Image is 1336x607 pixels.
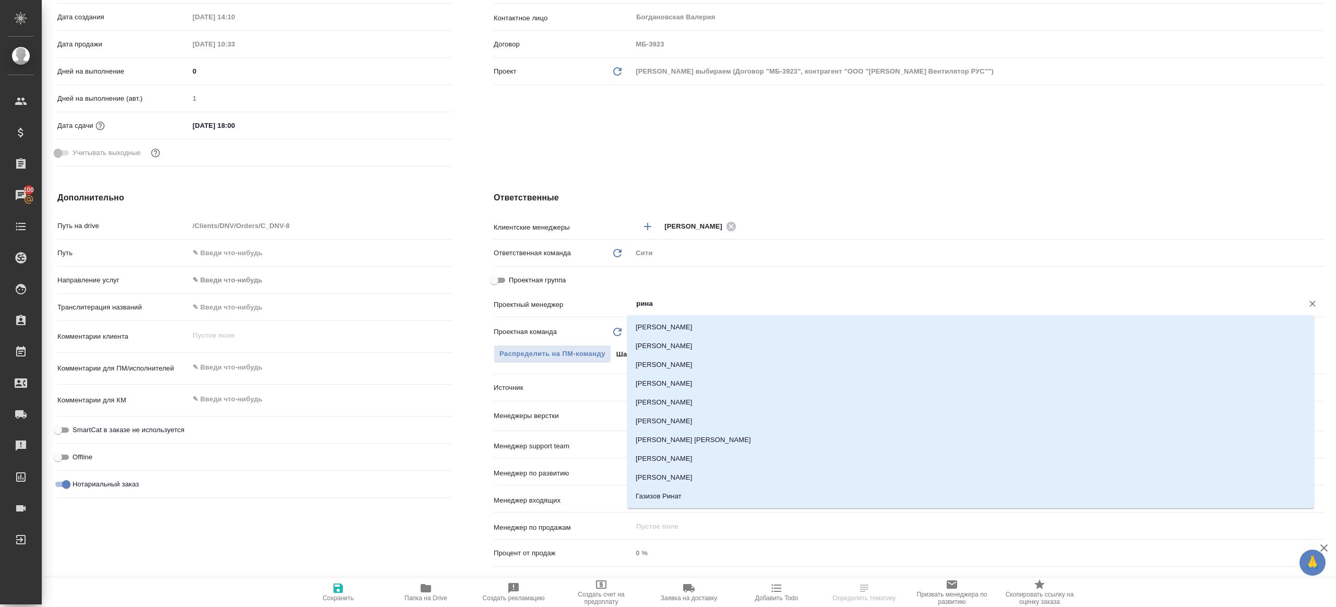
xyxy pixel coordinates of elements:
[189,118,280,133] input: ✎ Введи что-нибудь
[632,244,1325,262] div: Сити
[470,578,557,607] button: Создать рекламацию
[494,411,632,421] p: Менеджеры верстки
[57,12,189,22] p: Дата создания
[193,275,439,285] div: ✎ Введи что-нибудь
[382,578,470,607] button: Папка на Drive
[57,248,189,258] p: Путь
[73,452,92,462] span: Offline
[57,121,93,131] p: Дата сдачи
[914,591,989,605] span: Призвать менеджера по развитию
[57,93,189,104] p: Дней на выполнение (авт.)
[664,220,739,233] div: [PERSON_NAME]
[820,578,908,607] button: Определить тематику
[189,245,452,260] input: ✎ Введи что-нибудь
[1319,414,1321,416] button: Open
[494,192,1325,204] h4: Ответственные
[627,487,1314,506] li: Газизов Ринат
[996,578,1083,607] button: Скопировать ссылку на оценку заказа
[189,64,452,79] input: ✎ Введи что-нибудь
[189,271,452,289] div: ✎ Введи что-нибудь
[483,594,545,602] span: Создать рекламацию
[494,345,611,363] button: Распределить на ПМ-команду
[557,578,645,607] button: Создать счет на предоплату
[1305,296,1320,311] button: Очистить
[627,318,1314,337] li: [PERSON_NAME]
[494,222,632,233] p: Клиентские менеджеры
[189,37,280,52] input: Пустое поле
[57,192,452,204] h4: Дополнительно
[494,300,632,310] p: Проектный менеджер
[627,337,1314,355] li: [PERSON_NAME]
[494,327,557,337] p: Проектная команда
[57,395,189,406] p: Комментарии для КМ
[57,39,189,50] p: Дата продажи
[627,449,1314,468] li: [PERSON_NAME]
[509,275,566,285] span: Проектная группа
[755,594,798,602] span: Добавить Todo
[189,300,452,315] input: ✎ Введи что-нибудь
[73,479,139,490] span: Нотариальный заказ
[632,545,1325,561] input: Пустое поле
[494,39,632,50] p: Договор
[3,182,39,208] a: 100
[635,214,660,239] button: Добавить менеджера
[1304,552,1321,574] span: 🙏
[73,425,184,435] span: SmartCat в заказе не используется
[494,522,632,533] p: Менеджер по продажам
[149,146,162,160] button: Выбери, если сб и вс нужно считать рабочими днями для выполнения заказа.
[616,349,698,360] p: Шаблонные документы
[494,495,632,506] p: Менеджер входящих
[494,248,571,258] p: Ответственная команда
[627,412,1314,431] li: [PERSON_NAME]
[189,218,452,233] input: Пустое поле
[632,37,1325,52] input: Пустое поле
[1319,225,1321,228] button: Open
[1002,591,1077,605] span: Скопировать ссылку на оценку заказа
[189,91,452,106] input: Пустое поле
[908,578,996,607] button: Призвать менеджера по развитию
[57,221,189,231] p: Путь на drive
[627,468,1314,487] li: [PERSON_NAME]
[494,441,632,451] p: Менеджер support team
[733,578,820,607] button: Добавить Todo
[627,393,1314,412] li: [PERSON_NAME]
[494,66,517,77] p: Проект
[57,363,189,374] p: Комментарии для ПМ/исполнителей
[1319,303,1321,305] button: Close
[189,9,280,25] input: Пустое поле
[1319,444,1321,446] button: Open
[494,468,632,479] p: Менеджер по развитию
[494,548,632,558] p: Процент от продаж
[57,331,189,342] p: Комментарии клиента
[323,594,354,602] span: Сохранить
[632,63,1325,80] div: [PERSON_NAME] выбираем (Договор "МБ-3923", контрагент "ООО "[PERSON_NAME] Вентилятор РУС"")
[832,594,896,602] span: Определить тематику
[57,66,189,77] p: Дней на выполнение
[635,297,1286,310] input: ✎ Введи что-нибудь
[494,13,632,23] p: Контактное лицо
[57,275,189,285] p: Направление услуг
[627,431,1314,449] li: [PERSON_NAME] [PERSON_NAME]
[499,348,605,360] span: Распределить на ПМ-команду
[664,221,729,232] span: [PERSON_NAME]
[661,594,717,602] span: Заявка на доставку
[494,383,632,393] p: Источник
[404,594,447,602] span: Папка на Drive
[627,355,1314,374] li: [PERSON_NAME]
[57,302,189,313] p: Транслитерация названий
[1299,550,1326,576] button: 🙏
[93,119,107,133] button: Если добавить услуги и заполнить их объемом, то дата рассчитается автоматически
[17,185,41,195] span: 100
[635,520,1300,532] input: Пустое поле
[564,591,639,605] span: Создать счет на предоплату
[627,374,1314,393] li: [PERSON_NAME]
[294,578,382,607] button: Сохранить
[627,506,1314,525] li: Горн Екатерина
[73,148,141,158] span: Учитывать выходные
[645,578,733,607] button: Заявка на доставку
